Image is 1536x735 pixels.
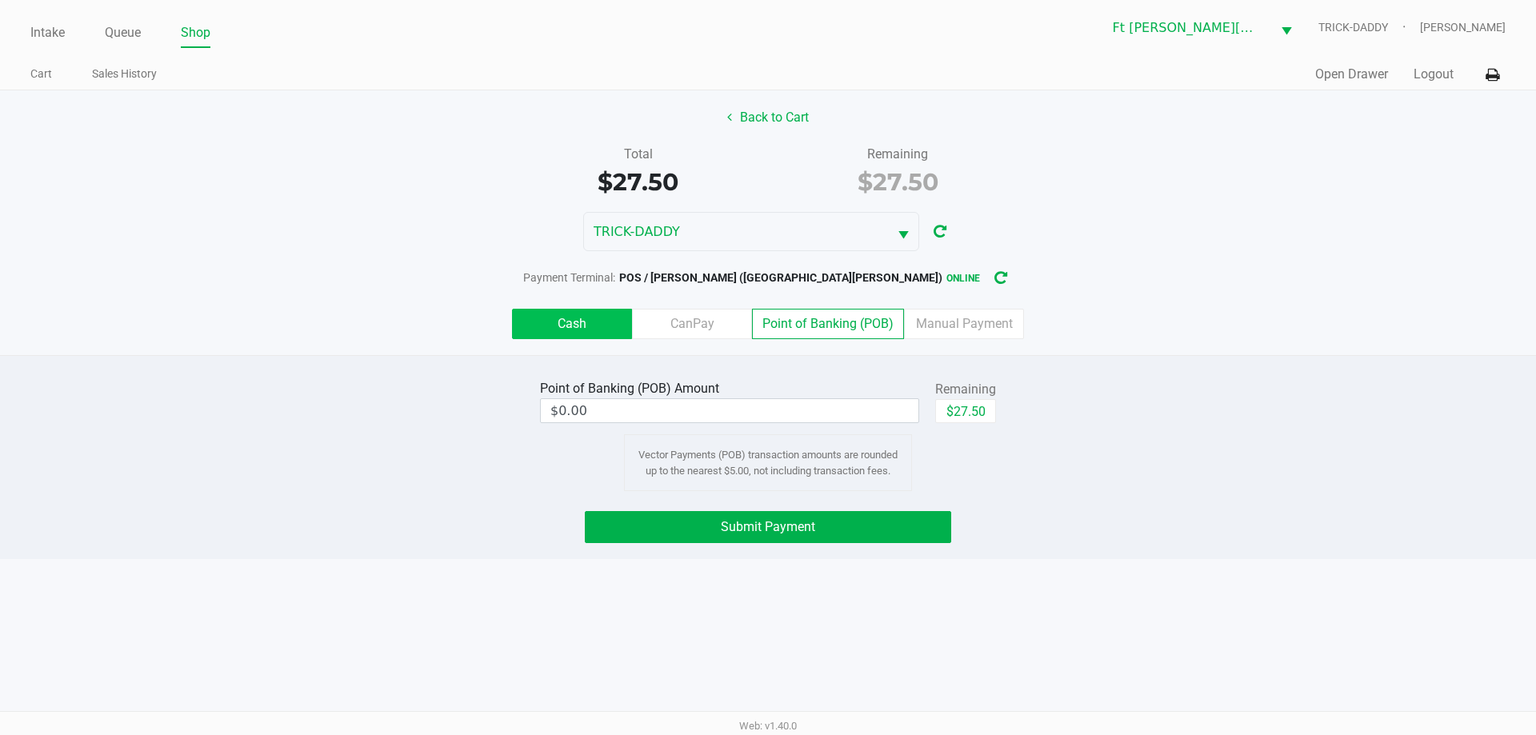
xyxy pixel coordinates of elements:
span: TRICK-DADDY [594,222,878,242]
span: POS / [PERSON_NAME] ([GEOGRAPHIC_DATA][PERSON_NAME]) [619,271,942,284]
span: Web: v1.40.0 [739,720,797,732]
div: Remaining [780,145,1016,164]
span: Submit Payment [721,519,815,534]
span: Ft [PERSON_NAME][GEOGRAPHIC_DATA] [1113,18,1262,38]
span: online [946,273,980,284]
button: Select [1271,9,1302,46]
div: Total [520,145,756,164]
button: $27.50 [935,399,996,423]
a: Intake [30,22,65,44]
label: Point of Banking (POB) [752,309,904,339]
div: Point of Banking (POB) Amount [540,379,726,398]
div: Vector Payments (POB) transaction amounts are rounded up to the nearest $5.00, not including tran... [624,434,912,491]
a: Sales History [92,64,157,84]
label: CanPay [632,309,752,339]
label: Manual Payment [904,309,1024,339]
a: Shop [181,22,210,44]
a: Queue [105,22,141,44]
button: Submit Payment [585,511,951,543]
span: TRICK-DADDY [1318,19,1420,36]
button: Select [888,213,918,250]
button: Open Drawer [1315,65,1388,84]
a: Cart [30,64,52,84]
div: $27.50 [780,164,1016,200]
button: Logout [1414,65,1454,84]
div: $27.50 [520,164,756,200]
span: [PERSON_NAME] [1420,19,1506,36]
button: Back to Cart [717,102,819,133]
span: Payment Terminal: [523,271,615,284]
label: Cash [512,309,632,339]
div: Remaining [935,380,996,399]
